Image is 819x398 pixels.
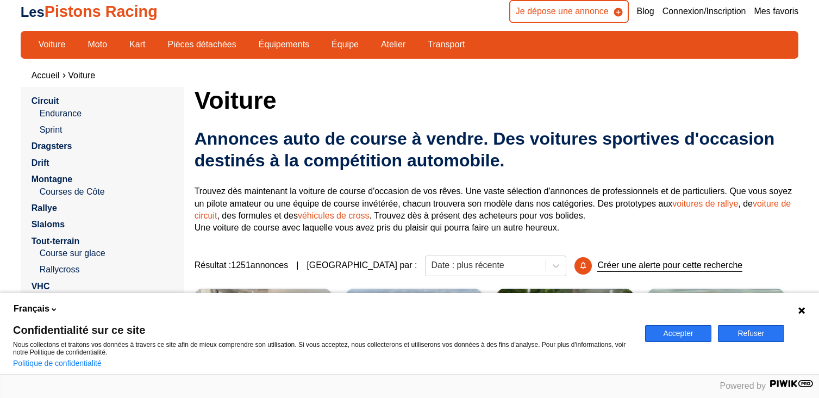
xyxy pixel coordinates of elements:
p: Nous collectons et traitons vos données à travers ce site afin de mieux comprendre son utilisatio... [13,341,632,356]
h1: Voiture [195,87,799,113]
a: Rallycross [40,264,173,276]
a: Endurance [40,108,173,120]
a: Équipements [252,35,316,54]
img: Jidé 1600 Gordini 1973 [647,289,785,370]
a: Voiture [68,71,95,80]
span: Powered by [720,381,766,390]
img: Radical RSX SR3 Hayabusa 1500 [496,289,634,370]
a: Jidé 1600 Gordini 1973[GEOGRAPHIC_DATA] [647,289,785,370]
a: Équipe [324,35,366,54]
a: voitures de rallye [672,199,738,208]
span: Français [14,303,49,315]
a: Moto [80,35,114,54]
p: Trouvez dès maintenant la voiture de course d'occasion de vos rêves. Une vaste sélection d'annonc... [195,185,799,234]
a: véhicules de cross [298,211,370,220]
p: [GEOGRAPHIC_DATA] par : [307,259,417,271]
span: Résultat : 1251 annonces [195,259,289,271]
a: Accueil [32,71,60,80]
a: Voiture [32,35,73,54]
button: Accepter [645,325,711,342]
img: bmw M3 E46 GTR Ricreation [195,289,332,370]
a: Circuit [32,96,59,105]
a: Tout-terrain [32,237,80,246]
a: Porsche 924 R (Geuppe 4) Rennwagen[GEOGRAPHIC_DATA] [346,289,483,370]
a: Connexion/Inscription [662,5,746,17]
span: Les [21,4,45,20]
a: Pièces détachées [160,35,243,54]
h2: Annonces auto de course à vendre. Des voitures sportives d'occasion destinés à la compétition aut... [195,128,799,171]
a: Drift [32,158,49,167]
a: Sprint [40,124,173,136]
a: Slaloms [32,220,65,229]
span: Confidentialité sur ce site [13,325,632,335]
a: LesPistons Racing [21,3,158,20]
a: Montagne [32,175,73,184]
span: | [296,259,298,271]
a: Mes favoris [754,5,799,17]
button: Refuser [718,325,784,342]
a: Rallye [32,203,57,213]
a: Politique de confidentialité [13,359,102,368]
img: Porsche 924 R (Geuppe 4) Rennwagen [346,289,483,370]
a: Radical RSX SR3 Hayabusa 1500[GEOGRAPHIC_DATA] [496,289,634,370]
a: bmw M3 E46 GTR Ricreation[GEOGRAPHIC_DATA] [195,289,332,370]
a: Courses de Côte [40,186,173,198]
a: Blog [637,5,654,17]
a: Kart [122,35,152,54]
a: Dragsters [32,141,72,151]
p: Créer une alerte pour cette recherche [597,259,742,272]
a: Course sur glace [40,247,173,259]
a: VHC [32,282,50,291]
a: Transport [421,35,472,54]
a: Atelier [374,35,412,54]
